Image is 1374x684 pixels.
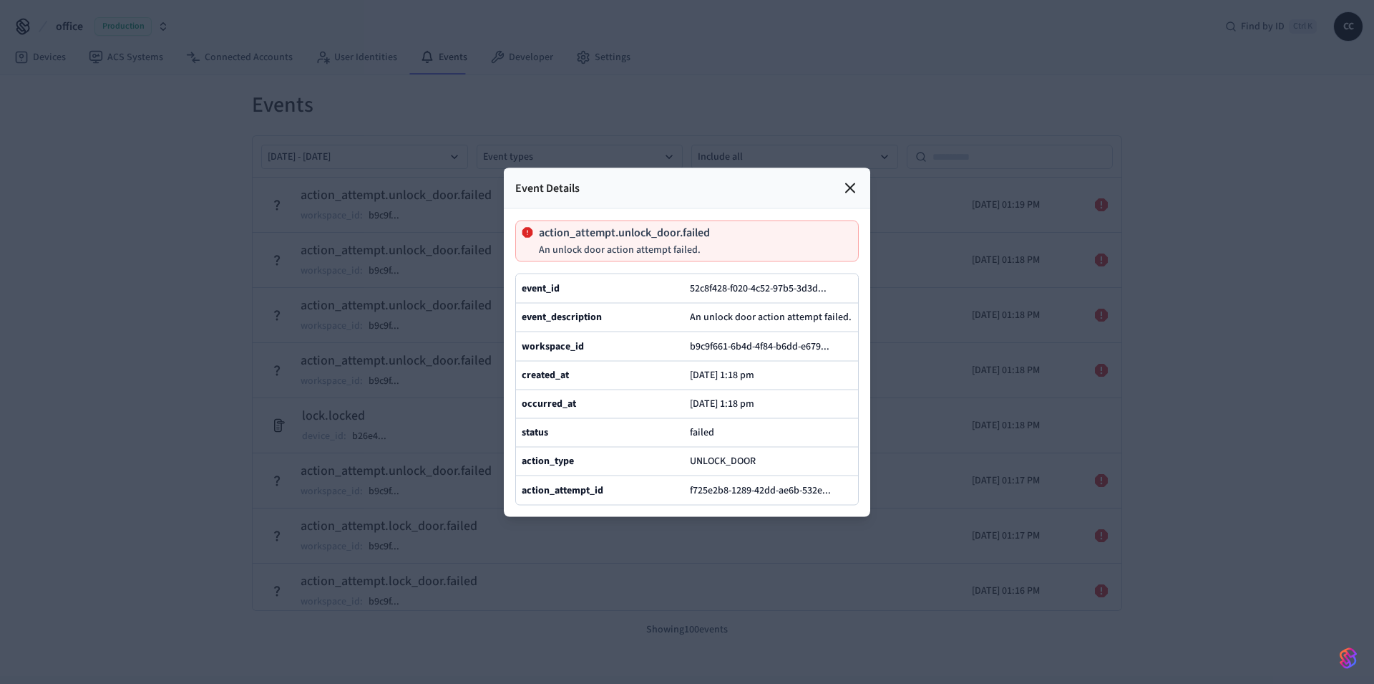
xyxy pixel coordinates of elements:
span: An unlock door action attempt failed. [690,310,852,324]
span: failed [690,425,714,440]
b: action_attempt_id [522,483,603,497]
p: action_attempt.unlock_door.failed [539,226,710,238]
p: [DATE] 1:18 pm [690,370,754,381]
button: f725e2b8-1289-42dd-ae6b-532e... [687,481,845,498]
button: b9c9f661-6b4d-4f84-b6dd-e679... [687,337,844,355]
img: SeamLogoGradient.69752ec5.svg [1340,647,1357,670]
b: created_at [522,368,569,382]
button: 52c8f428-f020-4c52-97b5-3d3d... [687,279,841,297]
b: event_description [522,310,602,324]
b: status [522,425,548,440]
p: Event Details [515,179,580,196]
p: [DATE] 1:18 pm [690,398,754,410]
span: UNLOCK_DOOR [690,454,756,468]
p: An unlock door action attempt failed. [539,244,710,255]
b: action_type [522,454,574,468]
b: occurred_at [522,397,576,411]
b: workspace_id [522,339,584,353]
b: event_id [522,281,560,295]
